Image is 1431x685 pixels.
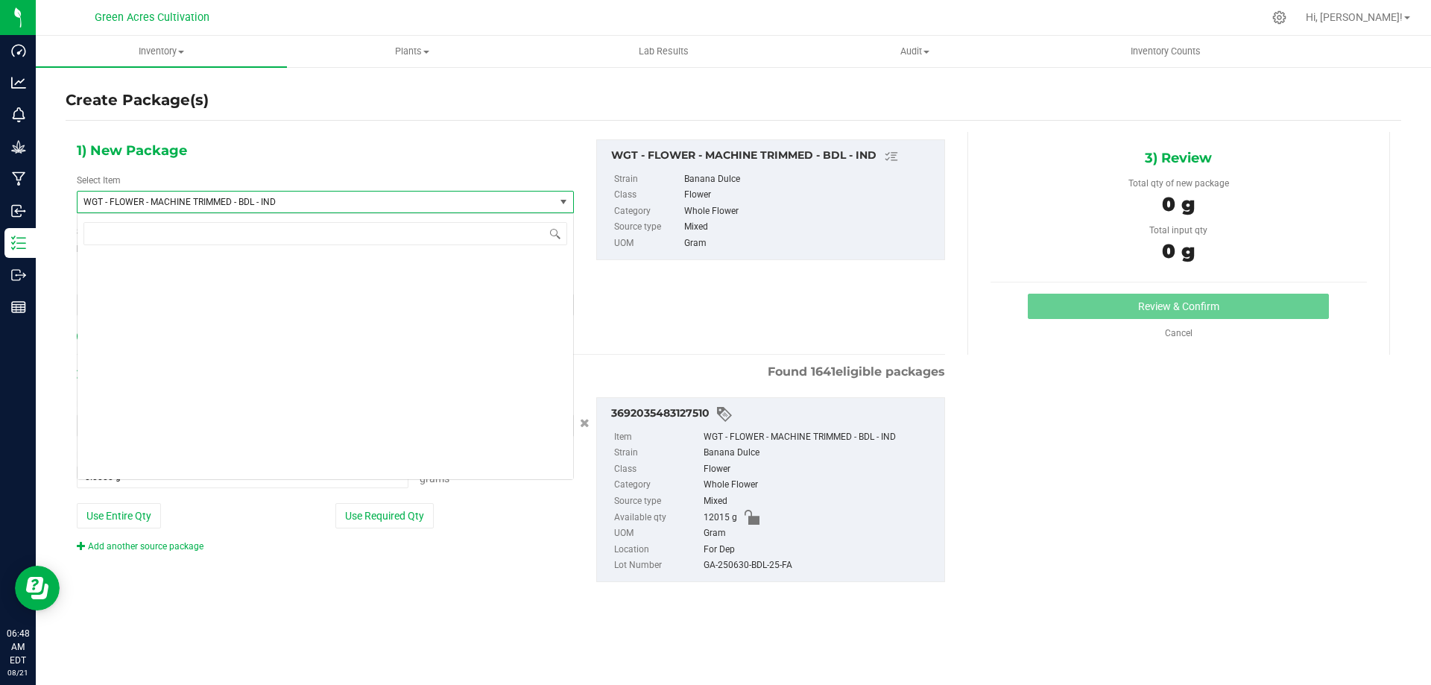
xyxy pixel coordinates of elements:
[704,525,937,542] div: Gram
[704,477,937,493] div: Whole Flower
[704,461,937,478] div: Flower
[811,364,835,379] span: 1641
[77,139,187,162] span: 1) New Package
[11,171,26,186] inline-svg: Manufacturing
[1145,147,1212,169] span: 3) Review
[1162,192,1195,216] span: 0 g
[614,558,701,574] label: Lot Number
[1270,10,1289,25] div: Manage settings
[15,566,60,610] iframe: Resource center
[287,36,538,67] a: Plants
[77,541,203,552] a: Add another source package
[611,148,937,165] div: WGT - FLOWER - MACHINE TRIMMED - BDL - IND
[704,510,737,526] span: 12015 g
[704,542,937,558] div: For Dep
[1111,45,1221,58] span: Inventory Counts
[614,493,701,510] label: Source type
[36,36,287,67] a: Inventory
[11,203,26,218] inline-svg: Inbound
[11,268,26,282] inline-svg: Outbound
[684,171,936,188] div: Banana Dulce
[11,139,26,154] inline-svg: Grow
[704,493,937,510] div: Mixed
[36,45,287,58] span: Inventory
[1028,294,1329,319] button: Review & Confirm
[420,473,449,484] span: Grams
[614,461,701,478] label: Class
[77,174,121,187] label: Select Item
[11,75,26,90] inline-svg: Analytics
[789,36,1040,67] a: Audit
[684,187,936,203] div: Flower
[614,219,681,236] label: Source type
[704,445,937,461] div: Banana Dulce
[77,503,161,528] button: Use Entire Qty
[614,171,681,188] label: Strain
[614,429,701,446] label: Item
[7,627,29,667] p: 06:48 AM EDT
[83,197,530,207] span: WGT - FLOWER - MACHINE TRIMMED - BDL - IND
[335,503,434,528] button: Use Required Qty
[611,405,937,423] div: 3692035483127510
[288,45,537,58] span: Plants
[614,187,681,203] label: Class
[614,542,701,558] label: Location
[575,413,594,435] button: Cancel button
[1149,225,1207,236] span: Total input qty
[704,558,937,574] div: GA-250630-BDL-25-FA
[1128,178,1229,189] span: Total qty of new package
[95,11,209,24] span: Green Acres Cultivation
[619,45,709,58] span: Lab Results
[768,363,945,381] span: Found eligible packages
[66,89,209,111] h4: Create Package(s)
[11,300,26,315] inline-svg: Reports
[684,219,936,236] div: Mixed
[1306,11,1403,23] span: Hi, [PERSON_NAME]!
[538,36,789,67] a: Lab Results
[614,510,701,526] label: Available qty
[684,236,936,252] div: Gram
[555,192,573,212] span: select
[790,45,1040,58] span: Audit
[11,107,26,122] inline-svg: Monitoring
[614,203,681,220] label: Category
[1040,36,1292,67] a: Inventory Counts
[11,236,26,250] inline-svg: Inventory
[614,236,681,252] label: UOM
[684,203,936,220] div: Whole Flower
[11,43,26,58] inline-svg: Dashboard
[614,445,701,461] label: Strain
[1165,328,1192,338] a: Cancel
[1162,239,1195,263] span: 0 g
[704,429,937,446] div: WGT - FLOWER - MACHINE TRIMMED - BDL - IND
[614,525,701,542] label: UOM
[7,667,29,678] p: 08/21
[614,477,701,493] label: Category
